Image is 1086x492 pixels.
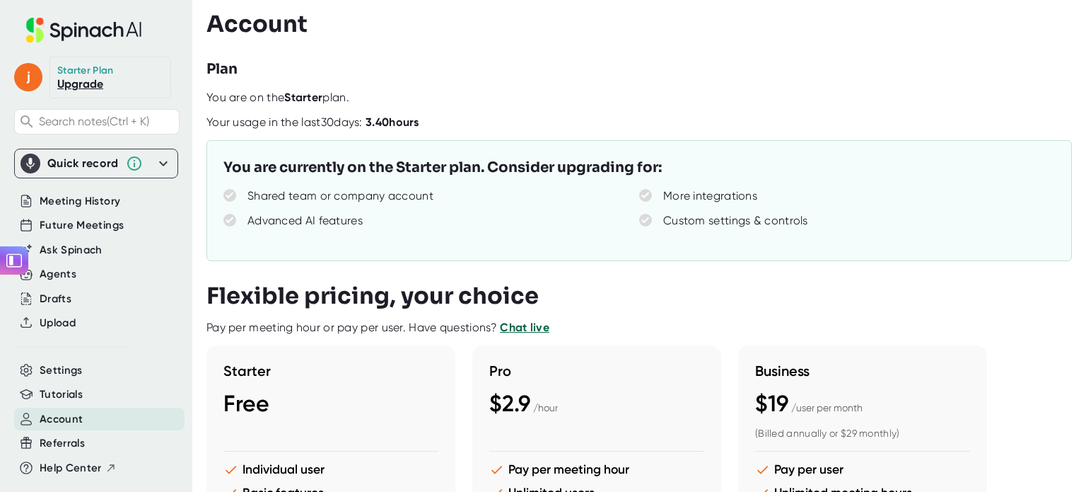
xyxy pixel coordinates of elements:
[40,291,71,307] button: Drafts
[223,157,662,178] h3: You are currently on the Starter plan. Consider upgrading for:
[223,390,269,417] span: Free
[663,189,757,203] div: More integrations
[40,460,102,476] span: Help Center
[47,156,119,171] div: Quick record
[206,115,419,130] div: Your usage in the last 30 days:
[489,462,704,477] li: Pay per meeting hour
[39,115,149,128] span: Search notes (Ctrl + K)
[21,149,172,178] div: Quick record
[206,282,539,309] h3: Flexible pricing, your choice
[663,214,808,228] div: Custom settings & controls
[40,387,83,403] button: Tutorials
[533,402,558,413] span: / hour
[14,63,42,91] span: j
[40,315,76,331] button: Upload
[223,462,438,477] li: Individual user
[40,193,120,210] button: Meeting History
[40,460,117,476] button: Help Center
[755,428,970,440] div: (Billed annually or $29 monthly)
[40,362,83,379] button: Settings
[755,462,970,477] li: Pay per user
[206,59,238,80] h3: Plan
[206,91,349,104] span: You are on the plan.
[755,390,788,417] span: $19
[489,390,530,417] span: $2.9
[247,189,433,203] div: Shared team or company account
[40,411,83,428] button: Account
[489,362,704,379] h3: Pro
[366,115,419,129] b: 3.40 hours
[247,214,363,228] div: Advanced AI features
[791,402,863,413] span: / user per month
[284,91,322,104] b: Starter
[500,321,549,334] a: Chat live
[206,321,549,335] div: Pay per meeting hour or pay per user. Have questions?
[40,266,76,282] button: Agents
[1038,444,1072,478] iframe: Intercom live chat
[206,11,308,38] h3: Account
[40,217,124,234] button: Future Meetings
[223,362,438,379] h3: Starter
[755,362,970,379] h3: Business
[40,435,85,452] button: Referrals
[40,242,103,258] button: Ask Spinach
[57,77,103,91] a: Upgrade
[57,64,114,77] div: Starter Plan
